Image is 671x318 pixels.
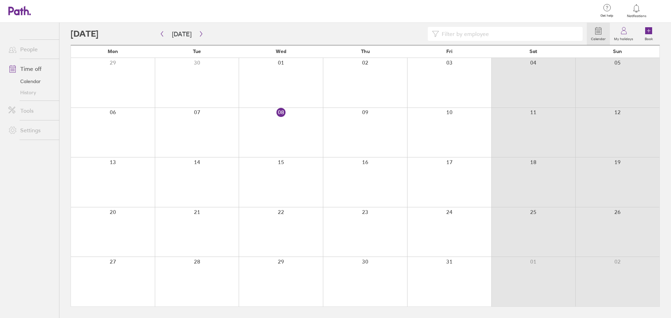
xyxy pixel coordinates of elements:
[641,35,657,41] label: Book
[3,123,59,137] a: Settings
[3,62,59,76] a: Time off
[166,28,197,40] button: [DATE]
[529,49,537,54] span: Sat
[3,104,59,118] a: Tools
[613,49,622,54] span: Sun
[108,49,118,54] span: Mon
[276,49,286,54] span: Wed
[3,76,59,87] a: Calendar
[3,87,59,98] a: History
[361,49,370,54] span: Thu
[587,35,610,41] label: Calendar
[193,49,201,54] span: Tue
[610,23,637,45] a: My holidays
[439,27,578,40] input: Filter by employee
[637,23,660,45] a: Book
[446,49,453,54] span: Fri
[3,42,59,56] a: People
[596,14,618,18] span: Get help
[625,14,648,18] span: Notifications
[610,35,637,41] label: My holidays
[625,3,648,18] a: Notifications
[587,23,610,45] a: Calendar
